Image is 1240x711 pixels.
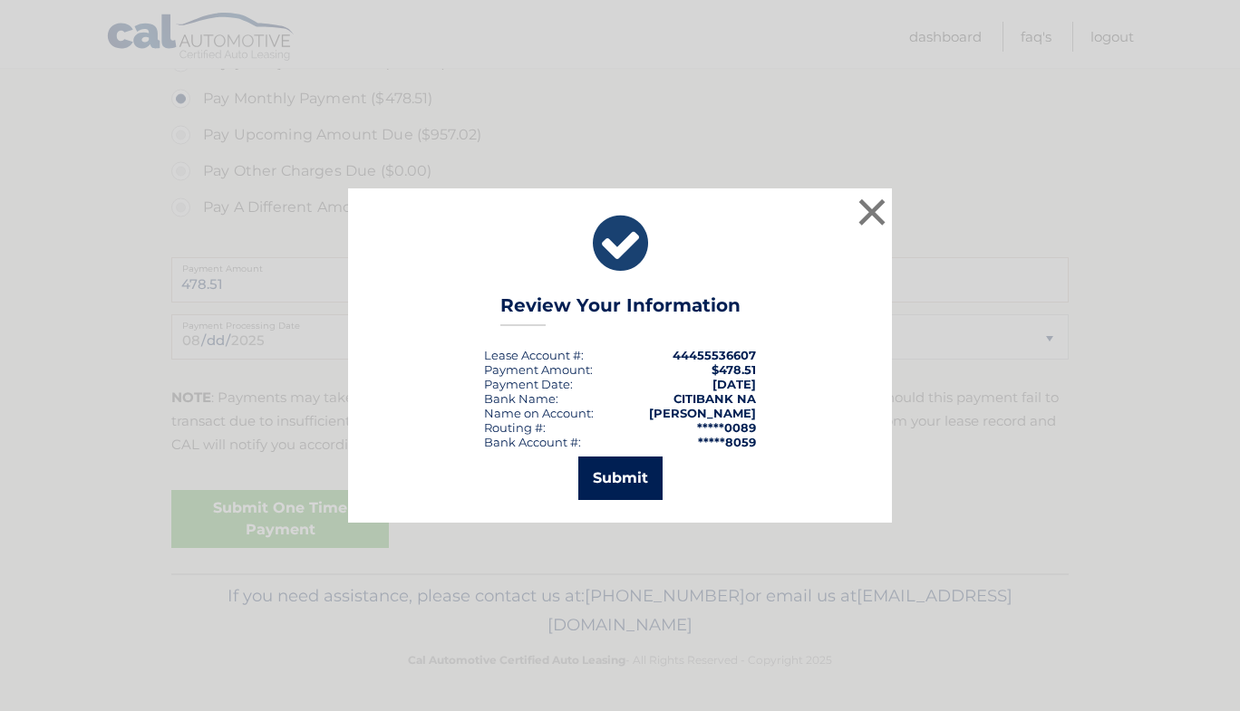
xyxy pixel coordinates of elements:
[484,406,594,420] div: Name on Account:
[484,377,573,391] div: :
[484,435,581,449] div: Bank Account #:
[484,391,558,406] div: Bank Name:
[500,294,741,326] h3: Review Your Information
[673,348,756,362] strong: 44455536607
[578,456,663,500] button: Submit
[649,406,756,420] strong: [PERSON_NAME]
[854,194,890,230] button: ×
[484,362,593,377] div: Payment Amount:
[484,420,546,435] div: Routing #:
[484,377,570,391] span: Payment Date
[712,377,756,391] span: [DATE]
[484,348,584,362] div: Lease Account #:
[712,362,756,377] span: $478.51
[673,391,756,406] strong: CITIBANK NA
